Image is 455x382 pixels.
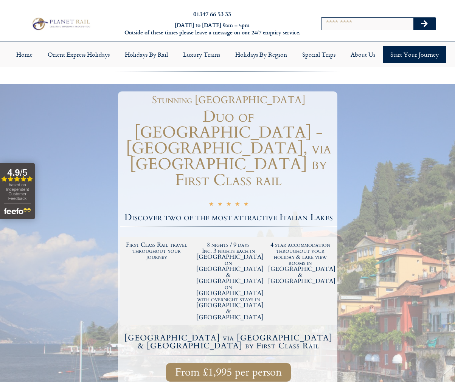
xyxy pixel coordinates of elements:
a: Special Trips [295,46,343,63]
div: 5/5 [209,201,248,209]
h1: Stunning [GEOGRAPHIC_DATA] [124,95,334,105]
span: From £1,995 per person [175,368,282,377]
h1: Duo of [GEOGRAPHIC_DATA] - [GEOGRAPHIC_DATA], via [GEOGRAPHIC_DATA] by First Class rail [120,109,337,188]
button: Search [413,18,435,30]
i: ★ [244,201,248,209]
a: From £1,995 per person [166,363,291,382]
a: 01347 66 53 33 [193,9,231,18]
i: ★ [217,201,222,209]
i: ★ [235,201,240,209]
h2: 4 star accommodation throughout your holiday & lake view rooms in [GEOGRAPHIC_DATA] & [GEOGRAPHIC... [268,242,332,284]
h2: First Class Rail travel throughout your journey [125,242,189,260]
i: ★ [209,201,214,209]
a: About Us [343,46,383,63]
a: Home [9,46,40,63]
a: Orient Express Holidays [40,46,117,63]
nav: Menu [4,46,451,63]
i: ★ [226,201,231,209]
a: Holidays by Rail [117,46,175,63]
a: Luxury Trains [175,46,228,63]
h6: [DATE] to [DATE] 9am – 5pm Outside of these times please leave a message on our 24/7 enquiry serv... [123,22,301,36]
h4: [GEOGRAPHIC_DATA] via [GEOGRAPHIC_DATA] & [GEOGRAPHIC_DATA] by First Class Rail [121,334,336,350]
a: Start your Journey [383,46,446,63]
img: Planet Rail Train Holidays Logo [30,16,92,31]
a: Holidays by Region [228,46,295,63]
h2: Discover two of the most attractive Italian Lakes [120,213,337,222]
h2: 8 nights / 9 days Inc. 3 nights each in [GEOGRAPHIC_DATA] on [GEOGRAPHIC_DATA] & [GEOGRAPHIC_DATA... [196,242,261,320]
